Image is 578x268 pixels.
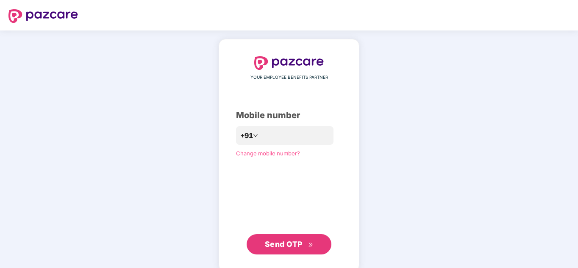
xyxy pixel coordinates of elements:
[8,9,78,23] img: logo
[247,234,331,254] button: Send OTPdouble-right
[308,242,314,248] span: double-right
[236,150,300,157] a: Change mobile number?
[236,109,342,122] div: Mobile number
[250,74,328,81] span: YOUR EMPLOYEE BENEFITS PARTNER
[240,130,253,141] span: +91
[253,133,258,138] span: down
[265,240,303,249] span: Send OTP
[254,56,324,70] img: logo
